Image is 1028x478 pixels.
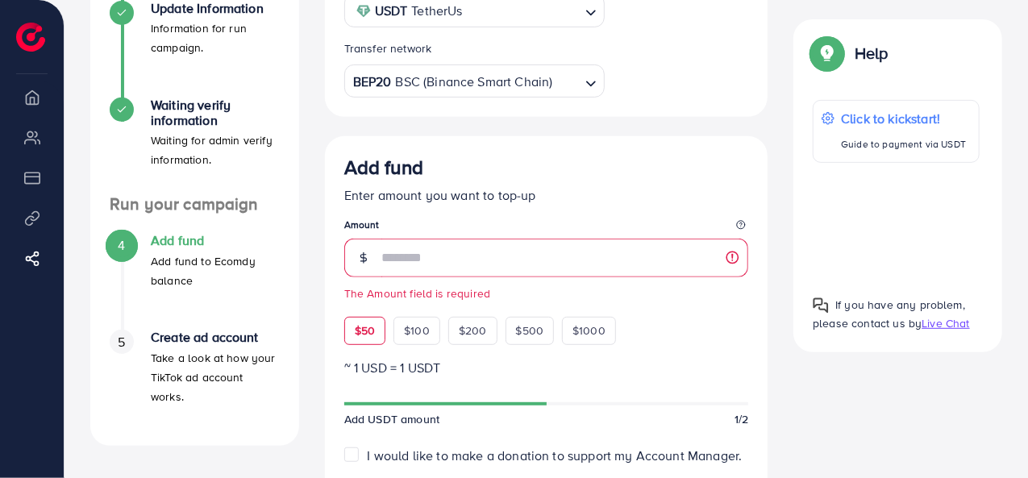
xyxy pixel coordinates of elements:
h4: Run your campaign [90,194,299,214]
h4: Update Information [151,1,280,16]
small: The Amount field is required [344,285,749,301]
strong: BEP20 [353,70,392,94]
img: coin [356,4,371,19]
span: $100 [404,322,430,339]
legend: Amount [344,218,749,238]
h4: Add fund [151,233,280,248]
p: ~ 1 USD = 1 USDT [344,358,749,377]
div: Search for option [344,64,606,98]
p: Add fund to Ecomdy balance [151,251,280,290]
p: Click to kickstart! [841,109,966,128]
p: Information for run campaign. [151,19,280,57]
li: Add fund [90,233,299,330]
p: Take a look at how your TikTok ad account works. [151,348,280,406]
span: Add USDT amount [344,411,439,427]
p: Waiting for admin verify information. [151,131,280,169]
span: If you have any problem, please contact us by [813,297,965,331]
img: logo [16,23,45,52]
label: Transfer network [344,40,432,56]
iframe: Chat [959,405,1016,466]
h3: Add fund [344,156,423,179]
li: Waiting verify information [90,98,299,194]
img: Popup guide [813,297,829,314]
span: 5 [118,333,125,351]
span: $50 [355,322,375,339]
img: Popup guide [813,39,842,68]
p: Enter amount you want to top-up [344,185,749,205]
span: BSC (Binance Smart Chain) [396,70,553,94]
h4: Create ad account [151,330,280,345]
p: Help [855,44,889,63]
p: Guide to payment via USDT [841,135,966,154]
span: $500 [516,322,544,339]
li: Create ad account [90,330,299,426]
span: $1000 [572,322,606,339]
span: $200 [459,322,487,339]
span: 1/2 [735,411,748,427]
span: Live Chat [922,315,969,331]
h4: Waiting verify information [151,98,280,128]
span: I would like to make a donation to support my Account Manager. [368,447,743,464]
li: Update Information [90,1,299,98]
input: Search for option [555,69,580,94]
span: 4 [118,236,125,255]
